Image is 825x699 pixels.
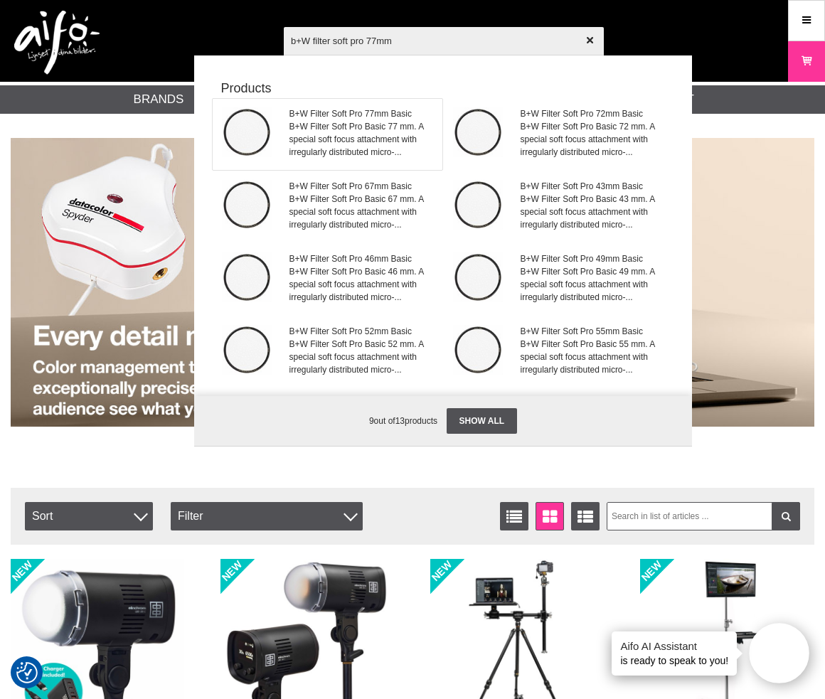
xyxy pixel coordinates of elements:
img: bwf-basic-soft_pro.jpg [222,325,272,375]
span: B+W Filter Soft Pro 46mm Basic [289,252,434,265]
a: B+W Filter Soft Pro 46mm BasicB+W Filter Soft Pro Basic 46 mm. A special soft focus attachment wi... [213,244,442,315]
span: 13 [395,416,405,426]
span: B+W Filter Soft Pro 52mm Basic [289,325,434,338]
a: B+W Filter Soft Pro 43mm BasicB+W Filter Soft Pro Basic 43 mm. A special soft focus attachment wi... [444,171,674,242]
a: B+W Filter Soft Pro 52mm BasicB+W Filter Soft Pro Basic 52 mm. A special soft focus attachment wi... [213,316,442,388]
img: Revisit consent button [16,662,38,683]
span: B+W Filter Soft Pro Basic 43 mm. A special soft focus attachment with irregularly distributed mic... [521,193,665,231]
span: B+W Filter Soft Pro Basic 55 mm. A special soft focus attachment with irregularly distributed mic... [521,338,665,376]
img: bwf-basic-soft_pro.jpg [453,180,503,230]
a: B+W Filter Soft Pro 49mm BasicB+W Filter Soft Pro Basic 49 mm. A special soft focus attachment wi... [444,244,674,315]
img: bwf-basic-soft_pro.jpg [453,325,503,375]
a: B+W Filter Soft Pro 77mm BasicB+W Filter Soft Pro Basic 77 mm. A special soft focus attachment wi... [213,99,442,170]
img: bwf-basic-soft_pro.jpg [222,107,272,157]
button: Consent Preferences [16,660,38,685]
input: Search products ... [284,16,604,65]
img: bwf-basic-soft_pro.jpg [453,107,503,157]
a: Brands [134,90,184,109]
strong: Products [212,79,674,98]
a: Show all [447,408,518,434]
img: bwf-basic-soft_pro.jpg [453,252,503,302]
span: 9 [369,416,374,426]
span: B+W Filter Soft Pro Basic 52 mm. A special soft focus attachment with irregularly distributed mic... [289,338,434,376]
img: bwf-basic-soft_pro.jpg [222,180,272,230]
img: logo.png [14,11,100,75]
a: B+W Filter Soft Pro 67mm BasicB+W Filter Soft Pro Basic 67 mm. A special soft focus attachment wi... [213,171,442,242]
span: B+W Filter Soft Pro Basic 77 mm. A special soft focus attachment with irregularly distributed mic... [289,120,434,159]
span: products [405,416,437,426]
span: out of [374,416,395,426]
span: B+W Filter Soft Pro Basic 67 mm. A special soft focus attachment with irregularly distributed mic... [289,193,434,231]
img: bwf-basic-soft_pro.jpg [222,252,272,302]
span: B+W Filter Soft Pro 67mm Basic [289,180,434,193]
span: B+W Filter Soft Pro 49mm Basic [521,252,665,265]
span: B+W Filter Soft Pro Basic 46 mm. A special soft focus attachment with irregularly distributed mic... [289,265,434,304]
span: B+W Filter Soft Pro 55mm Basic [521,325,665,338]
a: B+W Filter Soft Pro 55mm BasicB+W Filter Soft Pro Basic 55 mm. A special soft focus attachment wi... [444,316,674,388]
span: B+W Filter Soft Pro 43mm Basic [521,180,665,193]
span: B+W Filter Soft Pro Basic 72 mm. A special soft focus attachment with irregularly distributed mic... [521,120,665,159]
a: B+W Filter Soft Pro 72mm BasicB+W Filter Soft Pro Basic 72 mm. A special soft focus attachment wi... [444,99,674,170]
span: B+W Filter Soft Pro Basic 49 mm. A special soft focus attachment with irregularly distributed mic... [521,265,665,304]
span: B+W Filter Soft Pro 72mm Basic [521,107,665,120]
span: B+W Filter Soft Pro 77mm Basic [289,107,434,120]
